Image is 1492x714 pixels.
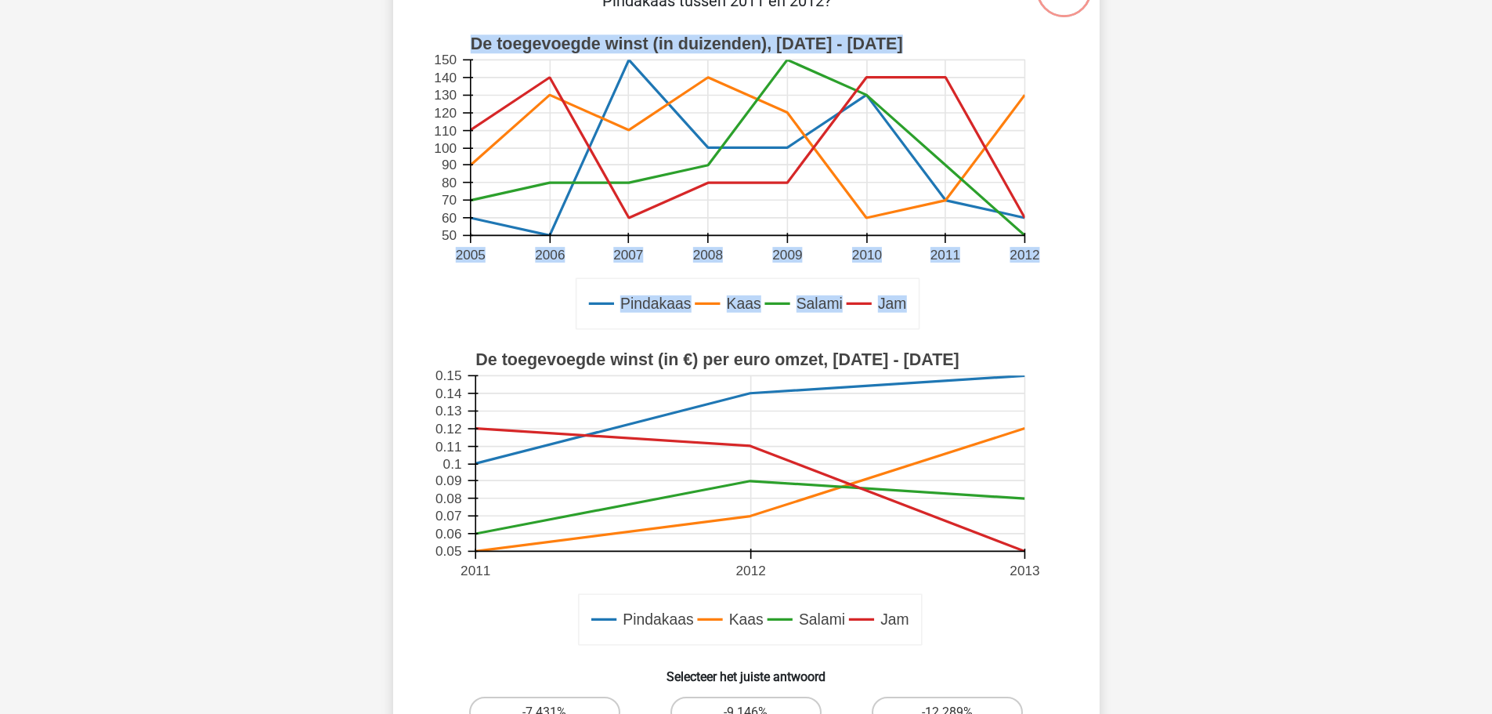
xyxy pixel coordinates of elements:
text: 2008 [692,247,722,263]
text: 2011 [930,247,959,263]
text: 2010 [851,247,881,263]
text: 0.05 [435,544,461,560]
text: 0.11 [435,439,461,455]
text: Jam [880,611,909,629]
text: 0.13 [435,404,461,419]
text: 0.1 [443,456,461,472]
text: 90 [441,157,456,172]
text: 60 [441,210,456,226]
text: 120 [434,105,457,121]
text: 0.07 [435,508,461,524]
text: Jam [877,295,906,313]
text: 0.06 [435,526,461,542]
text: 2006 [535,247,565,263]
text: 70 [441,192,456,208]
text: 2007 [613,247,643,263]
text: De toegevoegde winst (in €) per euro omzet, [DATE] - [DATE] [475,350,959,369]
text: 0.12 [435,421,461,437]
h6: Selecteer het juiste antwoord [418,657,1075,684]
text: 150 [434,53,457,68]
text: 0.14 [435,386,462,401]
text: Pindakaas [623,611,693,629]
text: 2005 [455,247,485,263]
text: Pindakaas [620,295,691,313]
text: De toegevoegde winst (in duizenden), [DATE] - [DATE] [470,34,902,53]
text: Kaas [728,611,763,629]
text: 0.09 [435,473,461,488]
text: 2013 [1010,563,1039,578]
text: 0.08 [435,491,461,506]
text: Salami [798,611,844,629]
text: Kaas [726,295,760,313]
text: 2012 [1010,247,1039,263]
text: 2009 [772,247,802,263]
text: Salami [796,295,842,313]
text: 130 [434,88,457,103]
text: 110 [434,123,457,139]
text: 50 [441,228,456,244]
text: 2011 [461,563,490,578]
text: 0.15 [435,368,461,384]
text: 80 [441,175,456,190]
text: 2012 [735,563,765,578]
text: 100 [434,140,457,156]
text: 140 [434,70,457,85]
